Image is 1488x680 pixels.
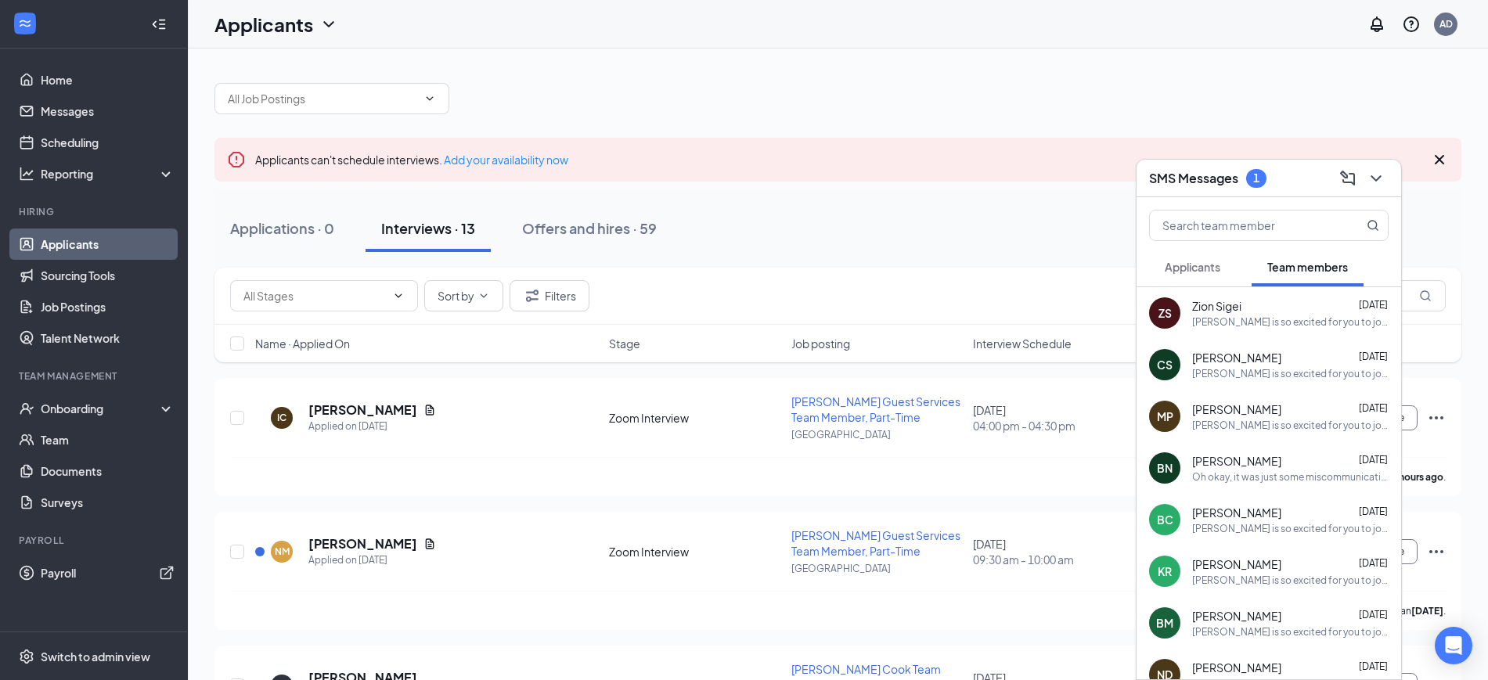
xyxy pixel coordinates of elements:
[609,544,781,559] div: Zoom Interview
[510,280,589,311] button: Filter Filters
[1192,453,1281,469] span: [PERSON_NAME]
[227,150,246,169] svg: Error
[523,286,542,305] svg: Filter
[1359,454,1388,466] span: [DATE]
[1192,367,1389,380] div: [PERSON_NAME] is so excited for you to join our team! Do you know anyone else who might be intere...
[243,287,386,304] input: All Stages
[41,228,175,260] a: Applicants
[41,649,150,664] div: Switch to admin view
[1359,351,1388,362] span: [DATE]
[17,16,33,31] svg: WorkstreamLogo
[275,545,290,558] div: NM
[973,418,1145,434] span: 04:00 pm - 04:30 pm
[41,64,175,95] a: Home
[1386,471,1443,483] b: 19 hours ago
[423,404,436,416] svg: Document
[1367,219,1379,232] svg: MagnifyingGlass
[1359,609,1388,621] span: [DATE]
[1192,419,1389,432] div: [PERSON_NAME] is so excited for you to join our team! Do you know anyone else who might be intere...
[1150,210,1335,240] input: Search team member
[1359,506,1388,517] span: [DATE]
[277,411,286,424] div: IC
[1157,512,1173,527] div: BC
[609,336,640,351] span: Stage
[19,369,171,383] div: Team Management
[1192,574,1389,587] div: [PERSON_NAME] is so excited for you to join our team! Do you know anyone else who might be intere...
[424,280,503,311] button: Sort byChevronDown
[1427,408,1446,427] svg: Ellipses
[477,290,490,302] svg: ChevronDown
[1157,460,1173,476] div: BN
[791,528,960,558] span: [PERSON_NAME] Guest Services Team Member, Part-Time
[1364,166,1389,191] button: ChevronDown
[41,487,175,518] a: Surveys
[1192,556,1281,572] span: [PERSON_NAME]
[791,562,964,575] p: [GEOGRAPHIC_DATA]
[438,290,474,301] span: Sort by
[41,95,175,127] a: Messages
[19,649,34,664] svg: Settings
[1402,15,1421,34] svg: QuestionInfo
[1192,505,1281,520] span: [PERSON_NAME]
[230,218,334,238] div: Applications · 0
[19,166,34,182] svg: Analysis
[308,401,417,419] h5: [PERSON_NAME]
[791,428,964,441] p: [GEOGRAPHIC_DATA]
[19,534,171,547] div: Payroll
[41,127,175,158] a: Scheduling
[1158,305,1172,321] div: ZS
[1157,357,1173,372] div: CS
[41,260,175,291] a: Sourcing Tools
[1192,298,1241,314] span: Zion Sigei
[609,410,781,426] div: Zoom Interview
[1192,625,1389,639] div: [PERSON_NAME] is so excited for you to join our team! Do you know anyone else who might be intere...
[1192,522,1389,535] div: [PERSON_NAME] is so excited for you to join our team! Do you know anyone else who might be intere...
[1367,169,1385,188] svg: ChevronDown
[522,218,657,238] div: Offers and hires · 59
[423,92,436,105] svg: ChevronDown
[1157,408,1173,424] div: MP
[1359,402,1388,414] span: [DATE]
[1192,470,1389,484] div: Oh okay, it was just some miscommunication ! Well the only other day i have that is before than i...
[1192,350,1281,365] span: [PERSON_NAME]
[151,16,167,32] svg: Collapse
[973,536,1145,567] div: [DATE]
[1419,290,1432,302] svg: MagnifyingGlass
[41,322,175,354] a: Talent Network
[255,153,568,167] span: Applicants can't schedule interviews.
[319,15,338,34] svg: ChevronDown
[1149,170,1238,187] h3: SMS Messages
[214,11,313,38] h1: Applicants
[41,401,161,416] div: Onboarding
[41,166,175,182] div: Reporting
[41,557,175,588] a: PayrollExternalLink
[1439,17,1453,31] div: AD
[1192,401,1281,417] span: [PERSON_NAME]
[791,336,850,351] span: Job posting
[41,455,175,487] a: Documents
[41,424,175,455] a: Team
[973,552,1145,567] span: 09:30 am - 10:00 am
[973,402,1145,434] div: [DATE]
[308,552,436,568] div: Applied on [DATE]
[1165,260,1220,274] span: Applicants
[1192,608,1281,624] span: [PERSON_NAME]
[255,336,350,351] span: Name · Applied On
[19,205,171,218] div: Hiring
[19,401,34,416] svg: UserCheck
[444,153,568,167] a: Add your availability now
[1430,150,1449,169] svg: Cross
[1253,171,1259,185] div: 1
[228,90,417,107] input: All Job Postings
[1367,15,1386,34] svg: Notifications
[1338,169,1357,188] svg: ComposeMessage
[1156,615,1173,631] div: BM
[1359,299,1388,311] span: [DATE]
[392,290,405,302] svg: ChevronDown
[308,419,436,434] div: Applied on [DATE]
[791,394,960,424] span: [PERSON_NAME] Guest Services Team Member, Part-Time
[1435,627,1472,664] div: Open Intercom Messenger
[1411,605,1443,617] b: [DATE]
[1267,260,1348,274] span: Team members
[1192,660,1281,675] span: [PERSON_NAME]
